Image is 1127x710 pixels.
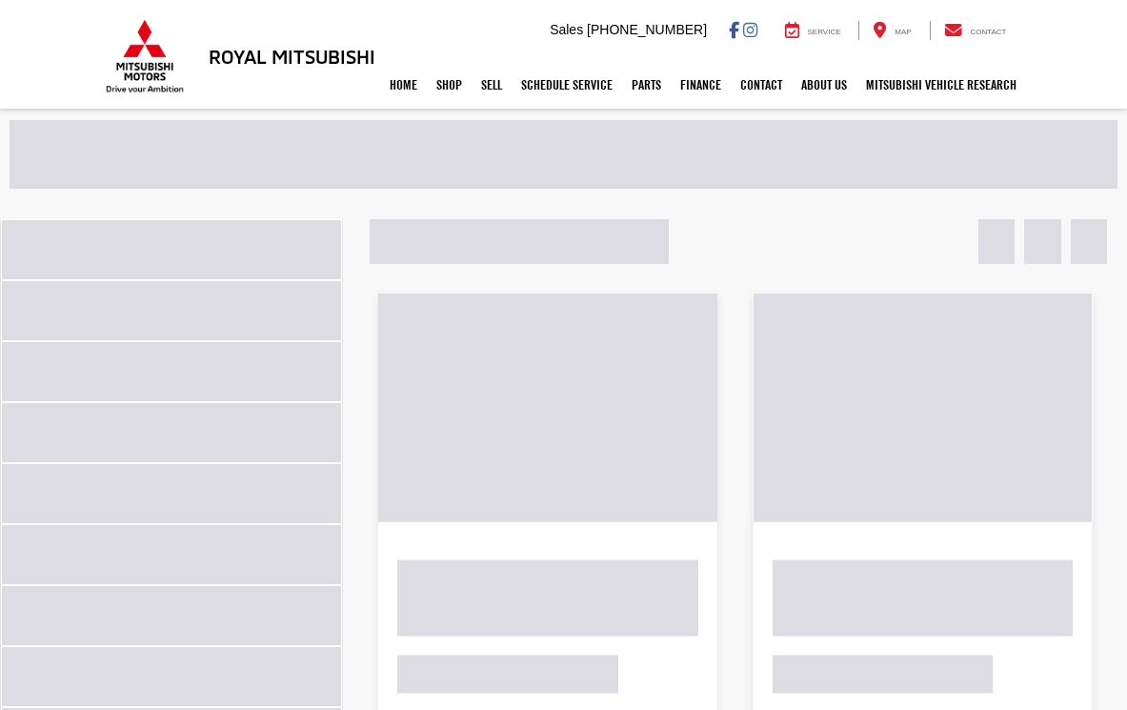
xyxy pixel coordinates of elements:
a: Sell [472,61,512,109]
a: Service [771,21,855,40]
a: Finance [671,61,731,109]
img: Mitsubishi [102,19,188,93]
a: Instagram: Click to visit our Instagram page [743,22,757,37]
span: Contact [970,28,1006,36]
span: Service [808,28,841,36]
h3: Royal Mitsubishi [209,46,375,67]
a: Contact [731,61,792,109]
span: Sales [550,22,583,37]
span: Map [895,28,911,36]
a: Contact [930,21,1021,40]
span: [PHONE_NUMBER] [587,22,707,37]
a: Schedule Service: Opens in a new tab [512,61,622,109]
a: Shop [427,61,472,109]
a: Home [380,61,427,109]
a: Mitsubishi Vehicle Research [856,61,1026,109]
a: Facebook: Click to visit our Facebook page [729,22,739,37]
a: Map [858,21,925,40]
a: About Us [792,61,856,109]
a: Parts: Opens in a new tab [622,61,671,109]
